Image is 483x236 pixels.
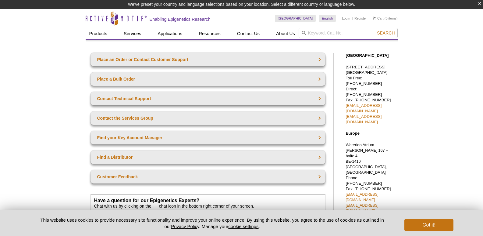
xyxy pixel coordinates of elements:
[346,114,382,124] a: [EMAIL_ADDRESS][DOMAIN_NAME]
[346,64,395,125] p: [STREET_ADDRESS] [GEOGRAPHIC_DATA] Toll Free: [PHONE_NUMBER] Direct: [PHONE_NUMBER] Fax: [PHONE_N...
[373,15,398,22] li: (0 items)
[120,28,145,39] a: Services
[86,28,111,39] a: Products
[377,31,395,35] span: Search
[373,16,384,20] a: Cart
[346,53,389,58] strong: [GEOGRAPHIC_DATA]
[272,28,299,39] a: About Us
[91,170,325,183] a: Customer Feedback
[375,30,396,36] button: Search
[94,198,200,203] strong: Have a question for our Epigenetics Experts?
[373,16,376,20] img: Your Cart
[91,53,325,66] a: Place an Order or Contact Customer Support
[319,15,336,22] a: English
[228,224,258,229] button: cookie settings
[195,28,224,39] a: Resources
[91,151,325,164] a: Find a Distributor
[346,103,382,113] a: [EMAIL_ADDRESS][DOMAIN_NAME]
[150,16,211,22] h2: Enabling Epigenetics Research
[352,15,353,22] li: |
[91,111,325,125] a: Contact the Services Group
[171,224,199,229] a: Privacy Policy
[346,192,378,202] a: [EMAIL_ADDRESS][DOMAIN_NAME]
[233,28,263,39] a: Contact Us
[154,28,186,39] a: Applications
[354,16,367,20] a: Register
[346,203,378,213] a: [EMAIL_ADDRESS][DOMAIN_NAME]
[91,131,325,144] a: Find your Key Account Manager
[275,15,316,22] a: [GEOGRAPHIC_DATA]
[346,131,360,136] strong: Europe
[404,219,453,231] button: Got it!
[299,28,398,38] input: Keyword, Cat. No.
[30,217,395,230] p: This website uses cookies to provide necessary site functionality and improve your online experie...
[342,16,350,20] a: Login
[94,198,322,209] p: Chat with us by clicking on the chat icon in the bottom right corner of your screen.
[151,206,159,208] img: Intercom Chat
[346,142,395,219] p: Waterloo Atrium Phone: [PHONE_NUMBER] Fax: [PHONE_NUMBER]
[91,72,325,86] a: Place a Bulk Order
[91,92,325,105] a: Contact Technical Support
[346,148,388,175] span: [PERSON_NAME] 167 – boîte 4 BE-1410 [GEOGRAPHIC_DATA], [GEOGRAPHIC_DATA]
